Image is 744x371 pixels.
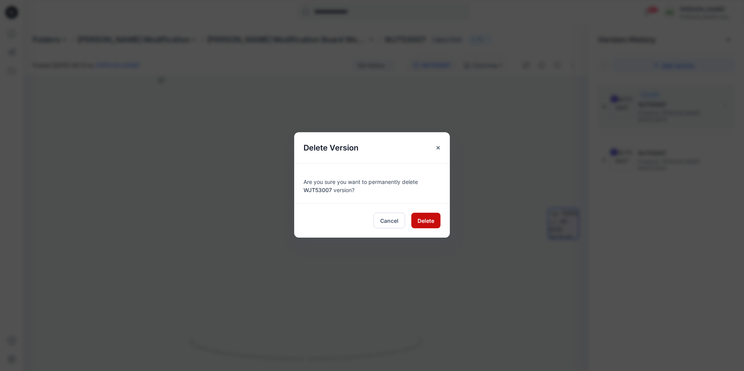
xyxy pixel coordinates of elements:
button: Cancel [374,213,405,228]
div: Are you sure you want to permanently delete version? [304,173,440,194]
span: Delete [418,217,434,225]
button: Close [431,141,445,155]
button: Delete [411,213,440,228]
span: WJT53007 [304,187,332,193]
h5: Delete Version [294,132,368,163]
span: Cancel [380,217,398,225]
